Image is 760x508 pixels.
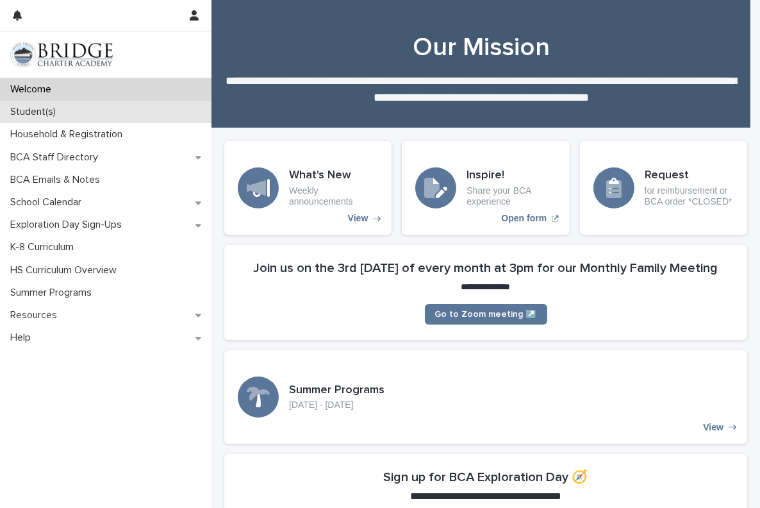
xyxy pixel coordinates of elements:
[289,384,384,398] h3: Summer Programs
[5,309,67,321] p: Resources
[5,264,127,276] p: HS Curriculum Overview
[5,219,132,231] p: Exploration Day Sign-Ups
[5,174,110,186] p: BCA Emails & Notes
[501,213,547,224] p: Open form
[425,304,547,325] a: Go to Zoom meeting ↗️
[5,128,133,140] p: Household & Registration
[5,287,102,299] p: Summer Programs
[289,169,378,183] h3: What's New
[348,213,368,224] p: View
[5,106,66,118] p: Student(s)
[5,83,62,96] p: Welcome
[289,185,378,207] p: Weekly announcements
[10,42,113,67] img: V1C1m3IdTEidaUdm9Hs0
[645,169,734,183] h3: Request
[5,241,84,253] p: K-8 Curriculum
[467,185,556,207] p: Share your BCA experience
[645,185,734,207] p: for reimbursement or BCA order *CLOSED*
[5,332,41,344] p: Help
[289,400,384,411] p: [DATE] - [DATE]
[5,196,92,208] p: School Calendar
[224,32,738,63] h1: Our Mission
[224,350,747,444] a: View
[402,141,569,235] a: Open form
[384,470,588,485] h2: Sign up for BCA Exploration Day 🧭
[5,151,108,164] p: BCA Staff Directory
[224,141,392,235] a: View
[435,310,537,319] span: Go to Zoom meeting ↗️
[467,169,556,183] h3: Inspire!
[254,260,718,276] h2: Join us on the 3rd [DATE] of every month at 3pm for our Monthly Family Meeting
[703,422,723,433] p: View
